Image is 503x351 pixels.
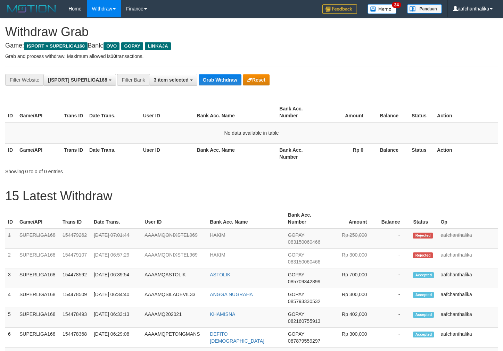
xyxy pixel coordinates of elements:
[392,2,401,8] span: 34
[5,74,43,86] div: Filter Website
[434,102,498,122] th: Action
[117,74,149,86] div: Filter Bank
[378,268,411,288] td: -
[17,209,60,228] th: Game/API
[288,279,320,284] span: Copy 085709342899 to clipboard
[288,232,304,238] span: GOPAY
[210,272,230,277] a: ASTOLIK
[17,249,60,268] td: SUPERLIGA168
[104,42,119,50] span: OVO
[328,308,378,328] td: Rp 402,000
[17,268,60,288] td: SUPERLIGA168
[60,268,91,288] td: 154478592
[194,102,277,122] th: Bank Acc. Name
[285,209,328,228] th: Bank Acc. Number
[374,143,409,163] th: Balance
[288,259,320,265] span: Copy 083150060466 to clipboard
[142,288,207,308] td: AAAAMQSILADEVIL33
[5,249,17,268] td: 2
[60,228,91,249] td: 154479262
[378,288,411,308] td: -
[413,292,434,298] span: Accepted
[413,272,434,278] span: Accepted
[61,102,86,122] th: Trans ID
[5,102,17,122] th: ID
[60,288,91,308] td: 154478509
[5,53,498,60] p: Grab and process withdraw. Maximum allowed is transactions.
[288,252,304,258] span: GOPAY
[142,328,207,348] td: AAAAMQPETONGMANS
[438,228,498,249] td: aafchanthalika
[328,228,378,249] td: Rp 250,000
[413,233,432,239] span: Rejected
[60,249,91,268] td: 154479107
[413,252,432,258] span: Rejected
[86,102,140,122] th: Date Trans.
[199,74,241,85] button: Grab Withdraw
[438,209,498,228] th: Op
[5,42,498,49] h4: Game: Bank:
[410,209,438,228] th: Status
[140,143,194,163] th: User ID
[91,228,142,249] td: [DATE] 07:01:44
[121,42,143,50] span: GOPAY
[210,252,225,258] a: HAKIM
[321,102,374,122] th: Amount
[24,42,88,50] span: ISPORT > SUPERLIGA168
[142,228,207,249] td: AAAAMQONIXSTEL969
[210,292,253,297] a: ANGGA NUGRAHA
[409,102,434,122] th: Status
[154,77,188,83] span: 3 item selected
[60,308,91,328] td: 154478493
[91,328,142,348] td: [DATE] 06:29:08
[277,143,321,163] th: Bank Acc. Number
[210,331,264,344] a: DEFITO [DEMOGRAPHIC_DATA]
[5,25,498,39] h1: Withdraw Grab
[438,308,498,328] td: aafchanthalika
[17,228,60,249] td: SUPERLIGA168
[243,74,270,85] button: Reset
[378,308,411,328] td: -
[145,42,171,50] span: LINKAJA
[328,268,378,288] td: Rp 700,000
[321,143,374,163] th: Rp 0
[378,328,411,348] td: -
[328,328,378,348] td: Rp 300,000
[86,143,140,163] th: Date Trans.
[413,332,434,337] span: Accepted
[378,228,411,249] td: -
[5,288,17,308] td: 4
[17,308,60,328] td: SUPERLIGA168
[438,268,498,288] td: aafchanthalika
[5,268,17,288] td: 3
[5,189,498,203] h1: 15 Latest Withdraw
[288,292,304,297] span: GOPAY
[17,328,60,348] td: SUPERLIGA168
[91,308,142,328] td: [DATE] 06:33:13
[409,143,434,163] th: Status
[210,311,235,317] a: KHAMISNA
[5,308,17,328] td: 5
[60,328,91,348] td: 154478368
[142,209,207,228] th: User ID
[378,209,411,228] th: Balance
[368,4,397,14] img: Button%20Memo.svg
[5,122,498,144] td: No data available in table
[322,4,357,14] img: Feedback.jpg
[5,3,58,14] img: MOTION_logo.png
[91,249,142,268] td: [DATE] 06:57:29
[328,288,378,308] td: Rp 300,000
[61,143,86,163] th: Trans ID
[48,77,107,83] span: [ISPORT] SUPERLIGA168
[5,165,204,175] div: Showing 0 to 0 of 0 entries
[288,272,304,277] span: GOPAY
[374,102,409,122] th: Balance
[149,74,197,86] button: 3 item selected
[210,232,225,238] a: HAKIM
[288,299,320,304] span: Copy 085793330532 to clipboard
[407,4,442,14] img: panduan.png
[288,331,304,337] span: GOPAY
[91,209,142,228] th: Date Trans.
[438,328,498,348] td: aafchanthalika
[5,228,17,249] td: 1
